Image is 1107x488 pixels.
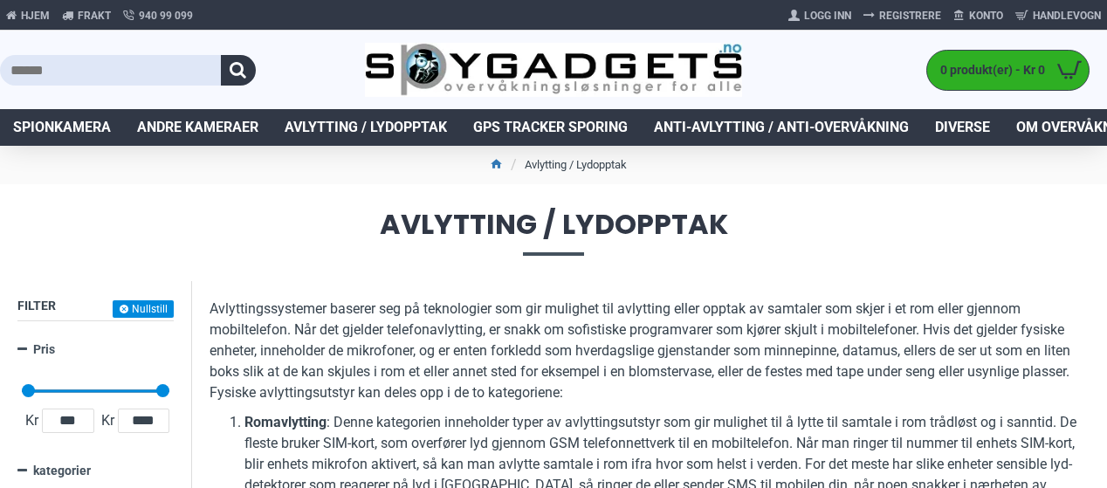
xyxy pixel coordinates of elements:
a: Avlytting / Lydopptak [272,109,460,146]
span: Andre kameraer [137,117,258,138]
span: Spionkamera [13,117,111,138]
a: Andre kameraer [124,109,272,146]
span: 940 99 099 [139,8,193,24]
a: Diverse [922,109,1003,146]
span: Handlevogn [1033,8,1101,24]
span: Avlytting / Lydopptak [285,117,447,138]
span: Logg Inn [804,8,851,24]
a: Anti-avlytting / Anti-overvåkning [641,109,922,146]
span: Avlytting / Lydopptak [17,210,1090,255]
a: GPS Tracker Sporing [460,109,641,146]
a: kategorier [17,456,174,486]
a: Handlevogn [1009,2,1107,30]
span: 0 produkt(er) - Kr 0 [927,61,1049,79]
a: Pris [17,334,174,365]
span: Konto [969,8,1003,24]
span: GPS Tracker Sporing [473,117,628,138]
span: Kr [98,410,118,431]
img: SpyGadgets.no [365,43,741,97]
b: Romavlytting [244,414,327,430]
span: Filter [17,299,56,313]
a: Konto [947,2,1009,30]
span: Anti-avlytting / Anti-overvåkning [654,117,909,138]
span: Registrere [879,8,941,24]
p: Avlyttingssystemer baserer seg på teknologier som gir mulighet til avlytting eller opptak av samt... [210,299,1090,403]
span: Hjem [21,8,50,24]
span: Diverse [935,117,990,138]
button: Nullstill [113,300,174,318]
span: Kr [22,410,42,431]
a: 0 produkt(er) - Kr 0 [927,51,1089,90]
a: Logg Inn [782,2,857,30]
a: Registrere [857,2,947,30]
span: Frakt [78,8,111,24]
